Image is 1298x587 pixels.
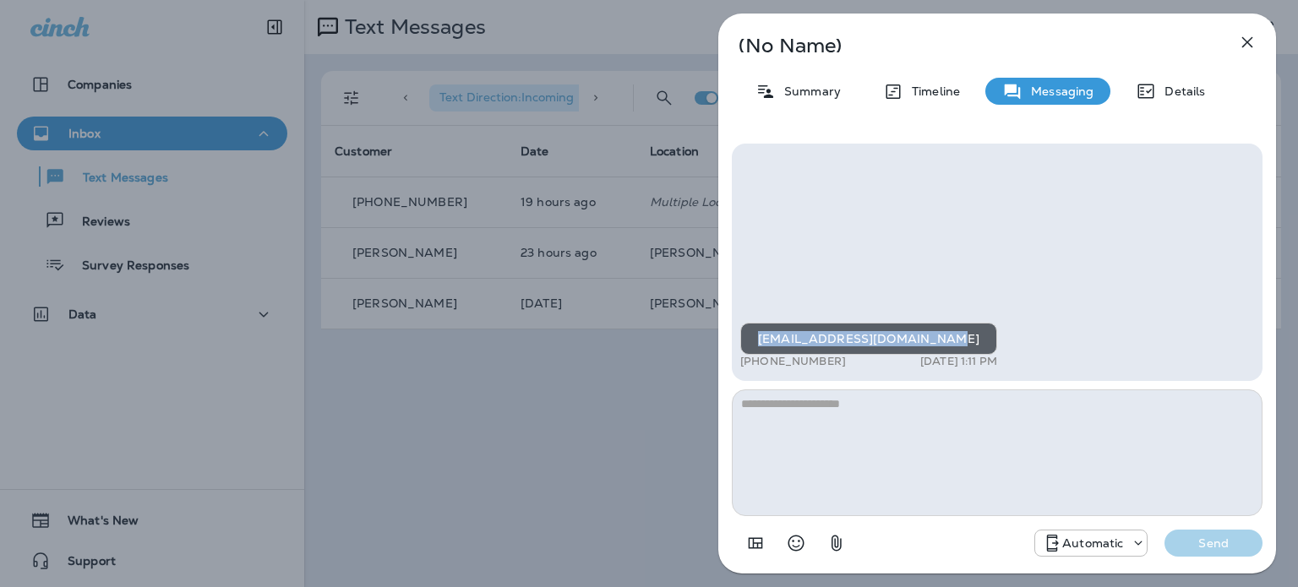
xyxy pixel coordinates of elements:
[739,526,772,560] button: Add in a premade template
[740,323,997,355] div: [EMAIL_ADDRESS][DOMAIN_NAME]
[1023,84,1093,98] p: Messaging
[1062,536,1123,550] p: Automatic
[1156,84,1205,98] p: Details
[779,526,813,560] button: Select an emoji
[740,355,846,368] p: [PHONE_NUMBER]
[776,84,841,98] p: Summary
[739,39,1200,52] p: (No Name)
[903,84,960,98] p: Timeline
[920,355,997,368] p: [DATE] 1:11 PM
